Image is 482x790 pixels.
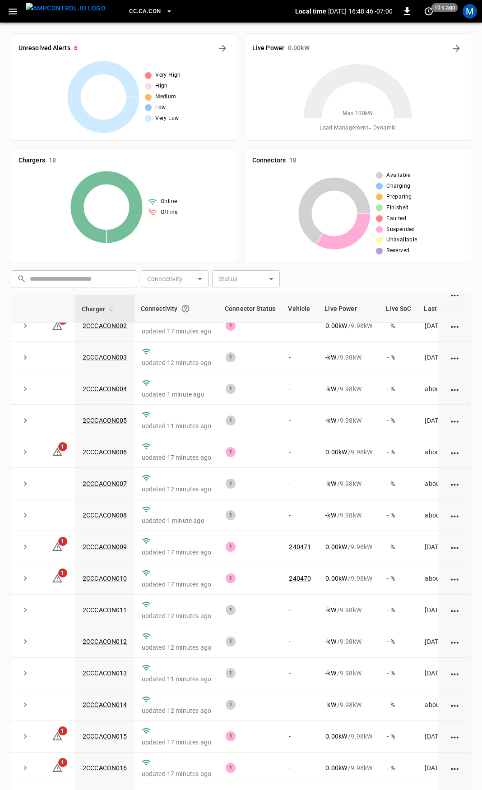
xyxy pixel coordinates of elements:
[226,321,236,331] div: 1
[142,611,211,620] p: updated 12 minutes ago
[218,295,282,323] th: Connector Status
[325,511,372,520] div: / 9.98 kW
[282,658,318,689] td: -
[26,3,106,14] img: ampcontrol.io logo
[289,543,311,550] a: 240471
[289,156,297,166] h6: 18
[58,568,67,577] span: 1
[380,310,417,342] td: - %
[328,7,393,16] p: [DATE] 16:48:46 -07:00
[282,373,318,405] td: -
[449,763,460,772] div: action cell options
[386,246,409,255] span: Reserved
[142,516,211,525] p: updated 1 minute ago
[129,6,161,17] span: CC.CA.CON
[19,761,32,775] button: expand row
[449,479,460,488] div: action cell options
[83,638,127,645] a: 2CCCACON012
[282,436,318,468] td: -
[449,732,460,741] div: action cell options
[52,574,63,582] a: 1
[380,626,417,658] td: - %
[142,358,211,367] p: updated 12 minutes ago
[83,512,127,519] a: 2CCCACON008
[325,479,336,488] p: - kW
[226,731,236,741] div: 1
[83,417,127,424] a: 2CCCACON005
[83,701,127,708] a: 2CCCACON014
[161,197,177,206] span: Online
[295,7,326,16] p: Local time
[226,510,236,520] div: 1
[83,733,127,740] a: 2CCCACON015
[19,477,32,490] button: expand row
[325,416,372,425] div: / 9.98 kW
[282,595,318,626] td: -
[142,643,211,652] p: updated 12 minutes ago
[252,43,284,53] h6: Live Power
[226,416,236,425] div: 1
[325,732,372,741] div: / 9.98 kW
[380,405,417,436] td: - %
[142,706,211,715] p: updated 12 minutes ago
[380,373,417,405] td: - %
[282,626,318,658] td: -
[177,300,194,317] button: Connection between the charger and our software.
[83,354,127,361] a: 2CCCACON003
[83,764,127,772] a: 2CCCACON016
[142,675,211,684] p: updated 11 minutes ago
[282,295,318,323] th: Vehicle
[58,758,67,767] span: 1
[325,574,372,583] div: / 9.98 kW
[252,156,286,166] h6: Connectors
[386,236,417,245] span: Unavailable
[141,300,212,317] div: Connectivity
[325,542,372,551] div: / 9.98 kW
[52,543,63,550] a: 1
[380,563,417,595] td: - %
[52,732,63,739] a: 1
[74,43,78,53] h6: 6
[58,442,67,451] span: 1
[19,382,32,396] button: expand row
[449,416,460,425] div: action cell options
[142,485,211,494] p: updated 12 minutes ago
[386,203,408,213] span: Finished
[380,295,417,323] th: Live SoC
[19,156,45,166] h6: Chargers
[325,384,336,393] p: - kW
[325,669,372,678] div: / 9.98 kW
[282,310,318,342] td: -
[282,689,318,721] td: -
[318,295,380,323] th: Live Power
[325,511,336,520] p: - kW
[289,575,311,582] a: 240470
[19,319,32,333] button: expand row
[142,327,211,336] p: updated 17 minutes ago
[52,321,63,328] a: 1
[386,193,412,202] span: Preparing
[58,537,67,546] span: 1
[380,436,417,468] td: - %
[52,448,63,455] a: 1
[325,637,372,646] div: / 9.98 kW
[449,542,460,551] div: action cell options
[325,416,336,425] p: - kW
[226,605,236,615] div: 1
[215,41,230,55] button: All Alerts
[49,156,56,166] h6: 18
[325,448,347,457] p: 0.00 kW
[58,726,67,735] span: 1
[83,575,127,582] a: 2CCCACON010
[380,499,417,531] td: - %
[325,353,372,362] div: / 9.98 kW
[282,468,318,499] td: -
[449,700,460,709] div: action cell options
[449,511,460,520] div: action cell options
[343,109,373,118] span: Max. 100 kW
[325,605,336,614] p: - kW
[83,606,127,614] a: 2CCCACON011
[386,171,411,180] span: Available
[449,448,460,457] div: action cell options
[142,738,211,747] p: updated 17 minutes ago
